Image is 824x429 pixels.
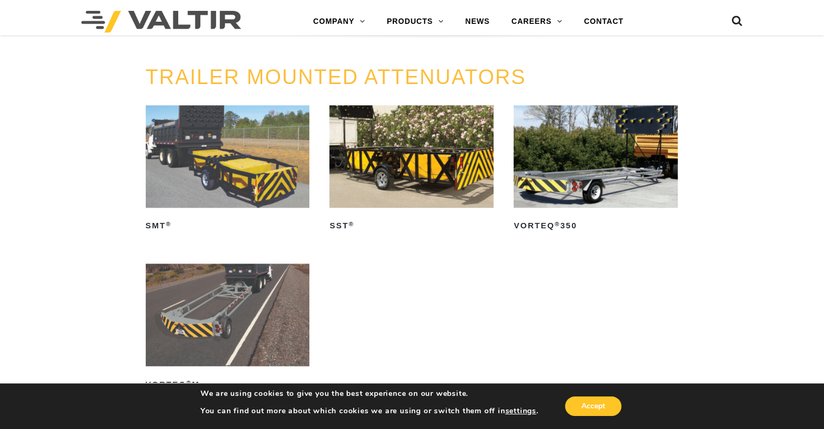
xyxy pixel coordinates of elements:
sup: ® [166,221,171,227]
a: COMPANY [302,11,376,33]
p: You can find out more about which cookies we are using or switch them off in . [200,406,538,416]
button: Accept [565,396,621,416]
a: NEWS [455,11,501,33]
a: VORTEQ®350 [514,105,678,235]
a: TRAILER MOUNTED ATTENUATORS [146,66,526,88]
a: CONTACT [573,11,634,33]
a: CAREERS [501,11,573,33]
sup: ® [349,221,354,227]
h2: VORTEQ M [146,376,310,393]
a: SMT® [146,105,310,235]
h2: VORTEQ 350 [514,217,678,235]
a: PRODUCTS [376,11,455,33]
a: SST® [329,105,494,235]
a: VORTEQ®M [146,264,310,393]
sup: ® [555,221,560,227]
p: We are using cookies to give you the best experience on our website. [200,389,538,399]
h2: SMT [146,217,310,235]
h2: SST [329,217,494,235]
sup: ® [186,380,192,386]
img: Valtir [81,11,241,33]
button: settings [505,406,536,416]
